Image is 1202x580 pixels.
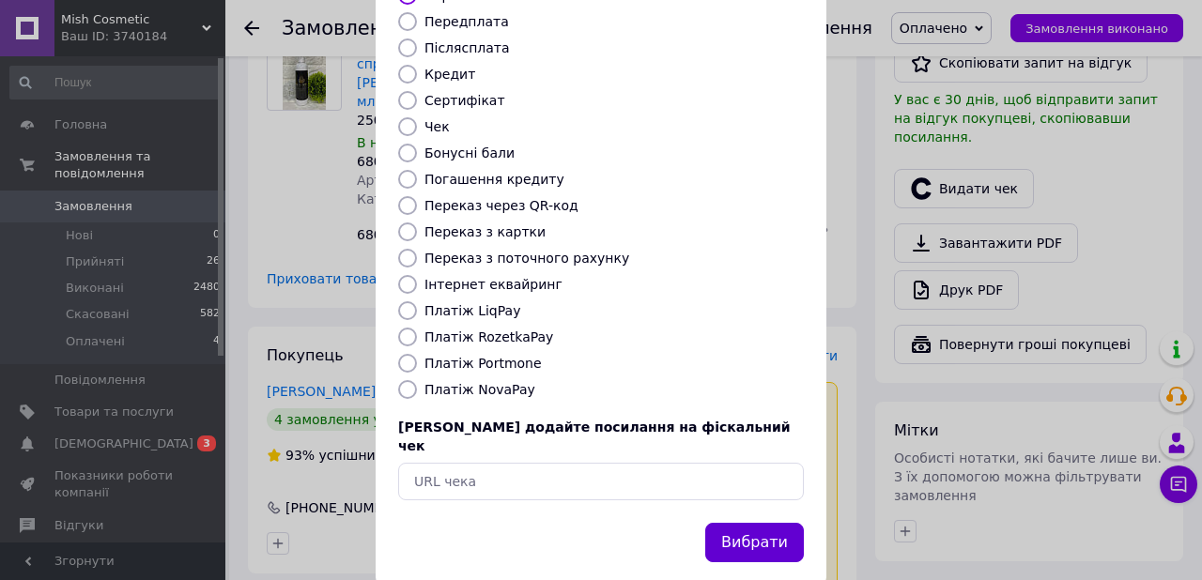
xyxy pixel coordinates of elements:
label: Платіж NovaPay [424,382,535,397]
label: Погашення кредиту [424,172,564,187]
label: Платіж LiqPay [424,303,520,318]
label: Кредит [424,67,475,82]
label: Післясплата [424,40,510,55]
label: Переказ з поточного рахунку [424,251,629,266]
span: [PERSON_NAME] додайте посилання на фіскальний чек [398,420,791,453]
label: Сертифікат [424,93,505,108]
label: Бонусні бали [424,145,515,160]
label: Платіж Portmone [424,356,542,371]
label: Інтернет еквайринг [424,277,562,292]
label: Чек [424,119,450,134]
label: Переказ через QR-код [424,198,578,213]
label: Передплата [424,14,509,29]
input: URL чека [398,463,804,500]
label: Переказ з картки [424,224,546,239]
label: Платіж RozetkaPay [424,329,553,344]
button: Вибрати [705,523,804,563]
